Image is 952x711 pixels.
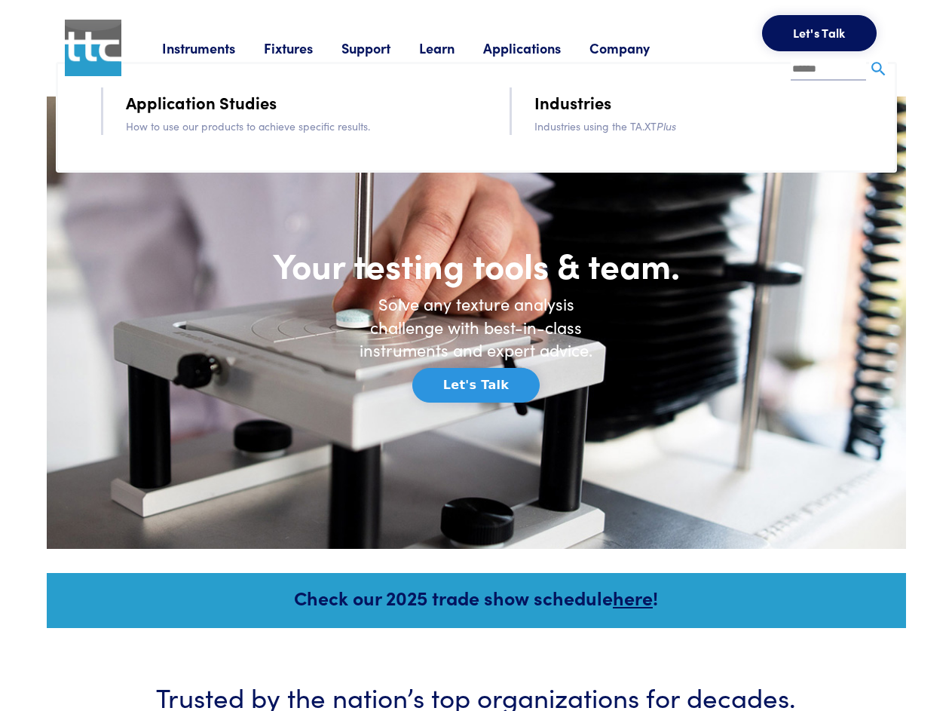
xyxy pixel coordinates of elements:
[264,38,341,57] a: Fixtures
[162,38,264,57] a: Instruments
[65,20,122,77] img: ttc_logo_1x1_v1.0.png
[762,15,877,51] button: Let's Talk
[67,584,886,611] h5: Check our 2025 trade show schedule !
[348,293,605,362] h6: Solve any texture analysis challenge with best-in-class instruments and expert advice.
[483,38,589,57] a: Applications
[534,118,876,134] p: Industries using the TA.XT
[412,368,540,403] button: Let's Talk
[126,118,467,134] p: How to use our products to achieve specific results.
[419,38,483,57] a: Learn
[534,89,611,115] a: Industries
[126,89,277,115] a: Application Studies
[657,118,676,133] i: Plus
[220,243,733,287] h1: Your testing tools & team.
[341,38,419,57] a: Support
[613,584,653,611] a: here
[589,38,678,57] a: Company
